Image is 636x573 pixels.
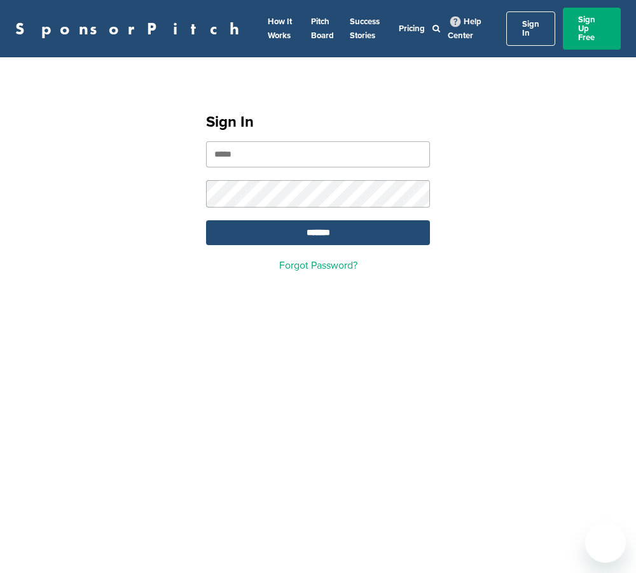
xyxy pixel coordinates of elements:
a: Sign In [506,11,555,46]
a: Pricing [399,24,425,34]
a: Forgot Password? [279,259,357,272]
a: Pitch Board [311,17,334,41]
h1: Sign In [206,111,430,134]
a: Sign Up Free [563,8,621,50]
iframe: Button to launch messaging window [585,522,626,563]
a: Help Center [448,14,481,43]
a: SponsorPitch [15,20,247,37]
a: Success Stories [350,17,380,41]
a: How It Works [268,17,292,41]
